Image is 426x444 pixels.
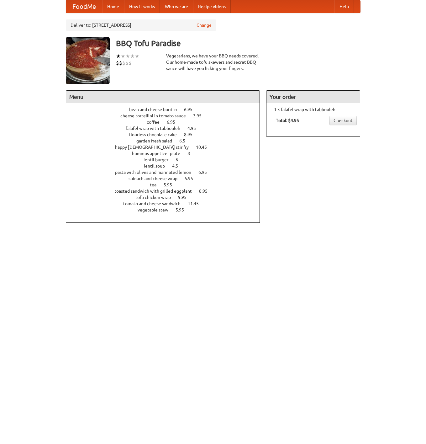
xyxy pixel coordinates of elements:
[185,176,199,181] span: 5.95
[144,157,175,162] span: lentil burger
[116,53,121,60] li: ★
[187,126,202,131] span: 4.95
[196,145,213,150] span: 10.45
[129,176,184,181] span: spinach and cheese wrap
[66,0,102,13] a: FoodMe
[122,60,125,67] li: $
[167,120,181,125] span: 6.95
[66,37,110,84] img: angular.jpg
[179,138,192,143] span: 6.5
[66,91,260,103] h4: Menu
[176,207,190,212] span: 5.95
[199,189,214,194] span: 8.95
[276,118,299,123] b: Total: $4.95
[135,195,198,200] a: tofu chicken wrap 9.95
[66,19,216,31] div: Deliver to: [STREET_ADDRESS]
[123,201,210,206] a: tomato and cheese sandwich 11.45
[329,116,357,125] a: Checkout
[176,157,184,162] span: 6
[120,113,192,118] span: cheese tortellini in tomato sauce
[138,207,196,212] a: vegetable stew 5.95
[129,107,204,112] a: bean and cheese burrito 6.95
[188,201,205,206] span: 11.45
[115,170,218,175] a: pasta with olives and marinated lemon 6.95
[184,107,199,112] span: 6.95
[130,53,135,60] li: ★
[129,132,204,137] a: flourless chocolate cake 8.95
[270,106,357,113] li: 1 × falafel wrap with tabbouleh
[184,132,199,137] span: 8.95
[125,53,130,60] li: ★
[193,113,208,118] span: 3.95
[102,0,124,13] a: Home
[147,120,166,125] span: coffee
[166,53,260,72] div: Vegetarians, we have your BBQ needs covered. Our home-made tofu skewers and secret BBQ sauce will...
[114,189,219,194] a: toasted sandwich with grilled eggplant 8.95
[164,182,178,187] span: 5.95
[266,91,360,103] h4: Your order
[129,176,205,181] a: spinach and cheese wrap 5.95
[116,37,360,50] h3: BBQ Tofu Paradise
[144,163,190,169] a: lentil soup 4.5
[144,157,190,162] a: lentil burger 6
[119,60,122,67] li: $
[187,151,196,156] span: 8
[150,182,184,187] a: tea 5.95
[160,0,193,13] a: Who we are
[135,195,177,200] span: tofu chicken wrap
[136,138,197,143] a: garden fresh salad 6.5
[124,0,160,13] a: How it works
[115,145,195,150] span: happy [DEMOGRAPHIC_DATA] stir fry
[114,189,198,194] span: toasted sandwich with grilled eggplant
[123,201,187,206] span: tomato and cheese sandwich
[129,107,183,112] span: bean and cheese burrito
[144,163,171,169] span: lentil soup
[172,163,184,169] span: 4.5
[197,22,212,28] a: Change
[198,170,213,175] span: 6.95
[126,126,208,131] a: falafel wrap with tabbouleh 4.95
[136,138,178,143] span: garden fresh salad
[178,195,193,200] span: 9.95
[135,53,139,60] li: ★
[120,113,213,118] a: cheese tortellini in tomato sauce 3.95
[150,182,163,187] span: tea
[193,0,231,13] a: Recipe videos
[129,132,183,137] span: flourless chocolate cake
[132,151,202,156] a: hummus appetizer plate 8
[126,126,187,131] span: falafel wrap with tabbouleh
[147,120,187,125] a: coffee 6.95
[125,60,129,67] li: $
[115,145,218,150] a: happy [DEMOGRAPHIC_DATA] stir fry 10.45
[116,60,119,67] li: $
[121,53,125,60] li: ★
[115,170,197,175] span: pasta with olives and marinated lemon
[132,151,187,156] span: hummus appetizer plate
[334,0,354,13] a: Help
[129,60,132,67] li: $
[138,207,175,212] span: vegetable stew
